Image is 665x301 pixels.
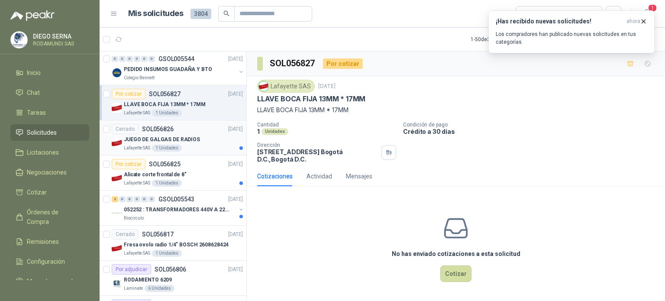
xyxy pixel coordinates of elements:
span: Órdenes de Compra [27,207,81,227]
p: DIEGO SERNA [33,33,87,39]
p: [DATE] [228,55,243,63]
span: Cotizar [27,188,47,197]
a: Órdenes de Compra [10,204,89,230]
div: Todas [521,9,539,19]
p: [DATE] [228,90,243,98]
a: CerradoSOL056826[DATE] Company LogoJUEGO DE GALGAS DE RADIOSLafayette SAS1 Unidades [100,120,246,155]
p: GSOL005543 [158,196,194,202]
img: Company Logo [112,173,122,183]
img: Company Logo [112,68,122,78]
a: Inicio [10,65,89,81]
div: Unidades [261,128,288,135]
a: Tareas [10,104,89,121]
div: Por cotizar [112,89,145,99]
p: Los compradores han publicado nuevas solicitudes en tus categorías. [496,30,647,46]
span: Tareas [27,108,46,117]
p: Crédito a 30 días [403,128,662,135]
a: Por cotizarSOL056827[DATE] Company LogoLLAVE BOCA FIJA 13MM * 17MMLafayette SAS1 Unidades [100,85,246,120]
img: Company Logo [259,81,268,91]
span: Manuales y ayuda [27,277,76,286]
span: Chat [27,88,40,97]
div: 0 [112,56,118,62]
a: Negociaciones [10,164,89,181]
div: 6 Unidades [145,285,174,292]
span: 3804 [190,9,211,19]
img: Company Logo [112,243,122,253]
p: [DATE] [228,230,243,239]
button: 1 [639,6,655,22]
img: Company Logo [11,32,27,48]
p: RODAMUNDI SAS [33,41,87,46]
span: ahora [626,18,640,25]
span: search [223,10,229,16]
div: 0 [148,56,155,62]
div: Actividad [307,172,332,181]
p: [DATE] [228,125,243,133]
p: SOL056825 [149,161,181,167]
div: Cerrado [112,229,139,240]
a: Configuración [10,253,89,270]
img: Logo peakr [10,10,55,21]
span: Licitaciones [27,148,59,157]
span: Remisiones [27,237,59,246]
div: Cerrado [112,124,139,134]
p: Alicate corte frontal de 8" [124,171,187,179]
p: Biocirculo [124,215,144,222]
span: Solicitudes [27,128,57,137]
a: Por cotizarSOL056825[DATE] Company LogoAlicate corte frontal de 8"Lafayette SAS1 Unidades [100,155,246,191]
p: [STREET_ADDRESS] Bogotá D.C. , Bogotá D.C. [257,148,378,163]
p: SOL056827 [149,91,181,97]
span: Inicio [27,68,41,78]
div: 2 [112,196,118,202]
p: JUEGO DE GALGAS DE RADIOS [124,136,200,144]
div: Por cotizar [323,58,363,69]
p: Lafayette SAS [124,110,150,117]
p: 1 [257,128,260,135]
div: 1 Unidades [152,250,182,257]
p: Dirección [257,142,378,148]
div: 0 [119,56,126,62]
p: [DATE] [318,82,336,91]
span: 1 [648,4,657,12]
p: Laminate [124,285,143,292]
p: Lafayette SAS [124,180,150,187]
div: Cotizaciones [257,172,293,181]
p: Fresa ovolo radio 1/4" BOSCH 2608628424 [124,241,229,249]
p: SOL056806 [155,266,186,272]
h3: SOL056827 [270,57,316,70]
a: CerradoSOL056817[DATE] Company LogoFresa ovolo radio 1/4" BOSCH 2608628424Lafayette SAS1 Unidades [100,226,246,261]
p: Cantidad [257,122,396,128]
img: Company Logo [112,278,122,288]
h1: Mis solicitudes [128,7,184,20]
p: [DATE] [228,195,243,204]
a: Remisiones [10,233,89,250]
div: 0 [119,196,126,202]
a: 2 0 0 0 0 0 GSOL005543[DATE] Company Logo052252 : TRANSFORMADORES 440V A 220 VBiocirculo [112,194,245,222]
a: Chat [10,84,89,101]
div: 0 [126,56,133,62]
div: 0 [134,196,140,202]
p: [DATE] [228,160,243,168]
div: 0 [126,196,133,202]
p: PEDIDO INSUMOS GUADAÑA Y BTO [124,65,212,74]
div: 0 [141,196,148,202]
p: Lafayette SAS [124,250,150,257]
div: 0 [141,56,148,62]
div: 0 [148,196,155,202]
button: ¡Has recibido nuevas solicitudes!ahora Los compradores han publicado nuevas solicitudes en tus ca... [488,10,655,53]
button: Cotizar [440,265,471,282]
div: 0 [134,56,140,62]
img: Company Logo [112,138,122,148]
div: Lafayette SAS [257,80,315,93]
p: RODAMIENTO 6209 [124,276,172,284]
a: Por adjudicarSOL056806[DATE] Company LogoRODAMIENTO 6209Laminate6 Unidades [100,261,246,296]
div: 1 Unidades [152,145,182,152]
p: SOL056826 [142,126,174,132]
p: LLAVE BOCA FIJA 13MM * 17MM [257,105,655,115]
p: [DATE] [228,265,243,274]
p: Lafayette SAS [124,145,150,152]
img: Company Logo [112,103,122,113]
p: Condición de pago [403,122,662,128]
div: Mensajes [346,172,372,181]
p: LLAVE BOCA FIJA 13MM * 17MM [257,94,365,104]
